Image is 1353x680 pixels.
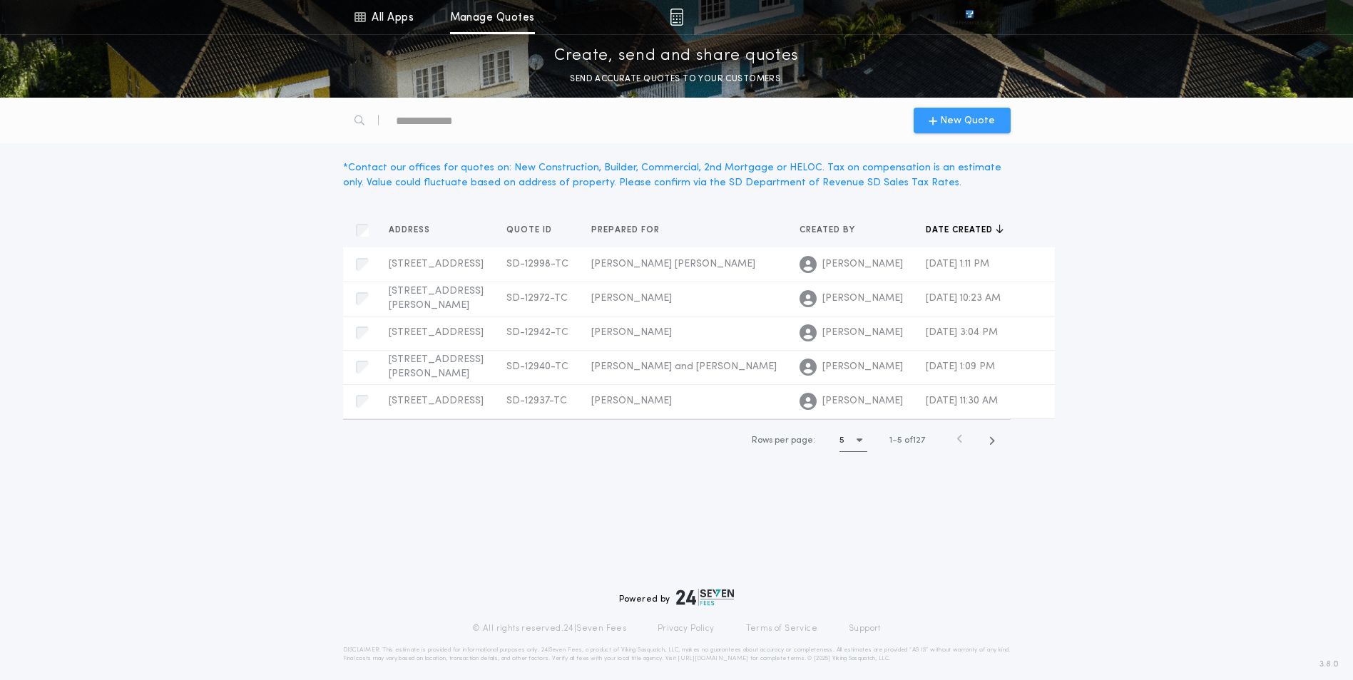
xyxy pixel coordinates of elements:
[839,433,844,448] h1: 5
[389,225,433,236] span: Address
[343,646,1011,663] p: DISCLAIMER: This estimate is provided for informational purposes only. 24|Seven Fees, a product o...
[839,429,867,452] button: 5
[940,113,995,128] span: New Quote
[389,327,484,338] span: [STREET_ADDRESS]
[678,656,748,661] a: [URL][DOMAIN_NAME]
[926,223,1004,237] button: Date created
[800,225,858,236] span: Created by
[506,361,568,372] span: SD-12940-TC
[506,259,568,269] span: SD-12998-TC
[591,225,663,236] span: Prepared for
[822,360,903,374] span: [PERSON_NAME]
[389,259,484,269] span: [STREET_ADDRESS]
[926,396,998,406] span: [DATE] 11:30 AM
[822,326,903,340] span: [PERSON_NAME]
[939,10,999,24] img: vs-icon
[822,257,903,272] span: [PERSON_NAME]
[897,436,902,445] span: 5
[591,396,672,406] span: [PERSON_NAME]
[506,223,563,237] button: Quote ID
[389,354,484,379] span: [STREET_ADDRESS][PERSON_NAME]
[506,327,568,338] span: SD-12942-TC
[591,259,755,269] span: [PERSON_NAME] [PERSON_NAME]
[822,394,903,408] span: [PERSON_NAME]
[752,436,815,445] span: Rows per page:
[926,293,1001,304] span: [DATE] 10:23 AM
[670,9,683,26] img: img
[472,623,626,634] p: © All rights reserved. 24|Seven Fees
[926,225,996,236] span: Date created
[389,223,441,237] button: Address
[554,45,799,68] p: Create, send and share quotes
[904,434,925,447] span: of 127
[389,286,484,311] span: [STREET_ADDRESS][PERSON_NAME]
[506,225,555,236] span: Quote ID
[800,223,866,237] button: Created by
[570,72,782,86] p: SEND ACCURATE QUOTES TO YOUR CUSTOMERS.
[822,292,903,306] span: [PERSON_NAME]
[591,293,672,304] span: [PERSON_NAME]
[658,623,715,634] a: Privacy Policy
[849,623,881,634] a: Support
[914,108,1011,133] button: New Quote
[889,436,892,445] span: 1
[389,396,484,406] span: [STREET_ADDRESS]
[926,259,989,269] span: [DATE] 1:11 PM
[619,589,735,606] div: Powered by
[926,327,998,338] span: [DATE] 3:04 PM
[591,327,672,338] span: [PERSON_NAME]
[343,160,1011,190] div: * Contact our offices for quotes on: New Construction, Builder, Commercial, 2nd Mortgage or HELOC...
[506,396,567,406] span: SD-12937-TC
[591,361,777,372] span: [PERSON_NAME] and [PERSON_NAME]
[746,623,817,634] a: Terms of Service
[926,361,995,372] span: [DATE] 1:09 PM
[676,589,735,606] img: logo
[1319,658,1339,671] span: 3.8.0
[506,293,568,304] span: SD-12972-TC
